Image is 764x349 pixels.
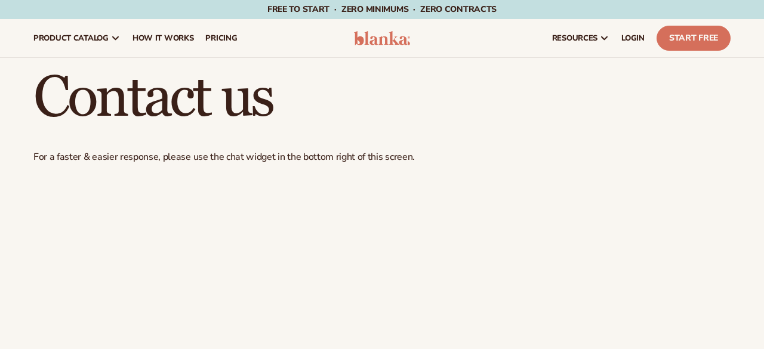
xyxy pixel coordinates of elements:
a: How It Works [127,19,200,57]
img: logo [354,31,410,45]
span: Free to start · ZERO minimums · ZERO contracts [267,4,497,15]
p: For a faster & easier response, please use the chat widget in the bottom right of this screen. [33,151,731,163]
span: resources [552,33,597,43]
a: product catalog [27,19,127,57]
span: How It Works [133,33,194,43]
a: Start Free [657,26,731,51]
a: LOGIN [615,19,651,57]
span: pricing [205,33,237,43]
a: pricing [199,19,243,57]
a: resources [546,19,615,57]
h1: Contact us [33,70,731,127]
span: LOGIN [621,33,645,43]
span: product catalog [33,33,109,43]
